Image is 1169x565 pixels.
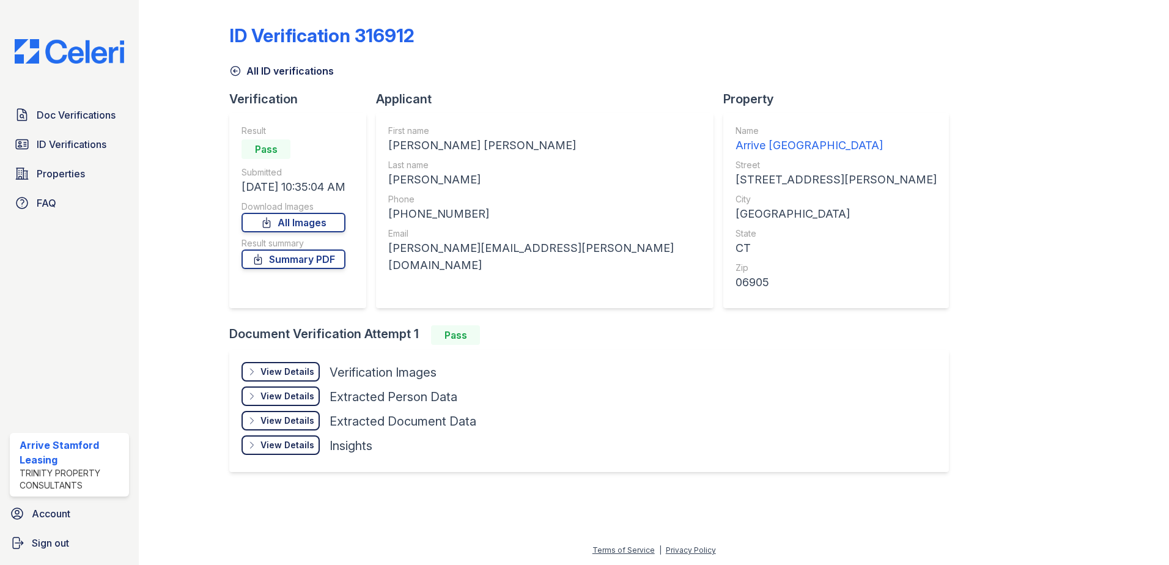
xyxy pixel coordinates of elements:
[592,545,655,555] a: Terms of Service
[229,64,334,78] a: All ID verifications
[229,90,376,108] div: Verification
[242,125,345,137] div: Result
[388,159,701,171] div: Last name
[20,467,124,492] div: Trinity Property Consultants
[242,237,345,249] div: Result summary
[260,415,314,427] div: View Details
[330,364,437,381] div: Verification Images
[5,501,134,526] a: Account
[736,262,937,274] div: Zip
[260,390,314,402] div: View Details
[388,227,701,240] div: Email
[242,213,345,232] a: All Images
[37,196,56,210] span: FAQ
[37,108,116,122] span: Doc Verifications
[723,90,959,108] div: Property
[736,125,937,137] div: Name
[736,125,937,154] a: Name Arrive [GEOGRAPHIC_DATA]
[242,139,290,159] div: Pass
[736,171,937,188] div: [STREET_ADDRESS][PERSON_NAME]
[5,531,134,555] a: Sign out
[10,103,129,127] a: Doc Verifications
[242,201,345,213] div: Download Images
[10,132,129,157] a: ID Verifications
[32,506,70,521] span: Account
[431,325,480,345] div: Pass
[388,240,701,274] div: [PERSON_NAME][EMAIL_ADDRESS][PERSON_NAME][DOMAIN_NAME]
[242,249,345,269] a: Summary PDF
[736,159,937,171] div: Street
[330,437,372,454] div: Insights
[37,137,106,152] span: ID Verifications
[242,166,345,179] div: Submitted
[376,90,723,108] div: Applicant
[20,438,124,467] div: Arrive Stamford Leasing
[229,325,959,345] div: Document Verification Attempt 1
[659,545,662,555] div: |
[229,24,415,46] div: ID Verification 316912
[736,240,937,257] div: CT
[242,179,345,196] div: [DATE] 10:35:04 AM
[1118,516,1157,553] iframe: chat widget
[736,205,937,223] div: [GEOGRAPHIC_DATA]
[388,205,701,223] div: [PHONE_NUMBER]
[388,193,701,205] div: Phone
[10,191,129,215] a: FAQ
[666,545,716,555] a: Privacy Policy
[736,274,937,291] div: 06905
[736,137,937,154] div: Arrive [GEOGRAPHIC_DATA]
[37,166,85,181] span: Properties
[388,125,701,137] div: First name
[260,366,314,378] div: View Details
[32,536,69,550] span: Sign out
[5,39,134,64] img: CE_Logo_Blue-a8612792a0a2168367f1c8372b55b34899dd931a85d93a1a3d3e32e68fde9ad4.png
[330,413,476,430] div: Extracted Document Data
[388,137,701,154] div: [PERSON_NAME] [PERSON_NAME]
[388,171,701,188] div: [PERSON_NAME]
[736,227,937,240] div: State
[330,388,457,405] div: Extracted Person Data
[736,193,937,205] div: City
[260,439,314,451] div: View Details
[10,161,129,186] a: Properties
